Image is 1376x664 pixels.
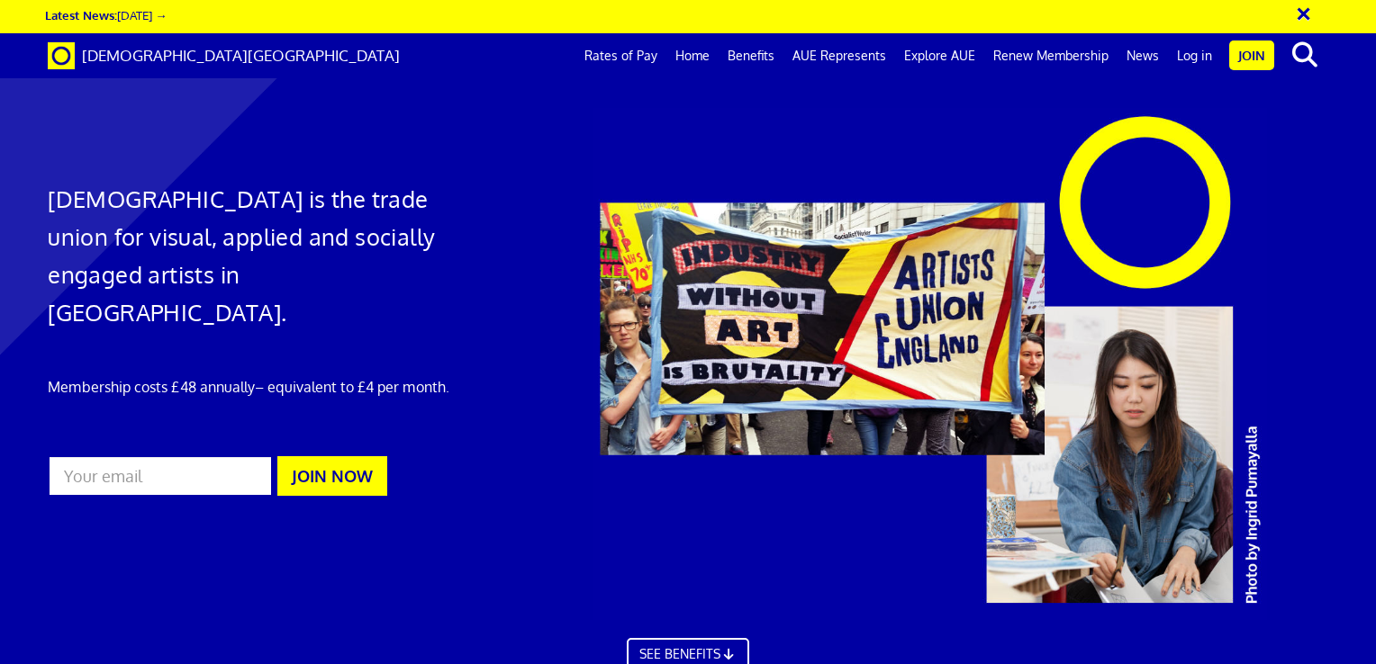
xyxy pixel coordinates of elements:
[48,455,273,497] input: Your email
[666,33,719,78] a: Home
[984,33,1118,78] a: Renew Membership
[783,33,895,78] a: AUE Represents
[719,33,783,78] a: Benefits
[1229,40,1274,70] a: Join
[82,46,400,65] span: [DEMOGRAPHIC_DATA][GEOGRAPHIC_DATA]
[895,33,984,78] a: Explore AUE
[1278,36,1333,74] button: search
[48,180,457,331] h1: [DEMOGRAPHIC_DATA] is the trade union for visual, applied and socially engaged artists in [GEOGRA...
[277,456,387,496] button: JOIN NOW
[575,33,666,78] a: Rates of Pay
[34,33,413,78] a: Brand [DEMOGRAPHIC_DATA][GEOGRAPHIC_DATA]
[1168,33,1221,78] a: Log in
[45,7,117,22] strong: Latest News:
[45,7,167,22] a: Latest News:[DATE] →
[48,376,457,398] p: Membership costs £48 annually – equivalent to £4 per month.
[1118,33,1168,78] a: News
